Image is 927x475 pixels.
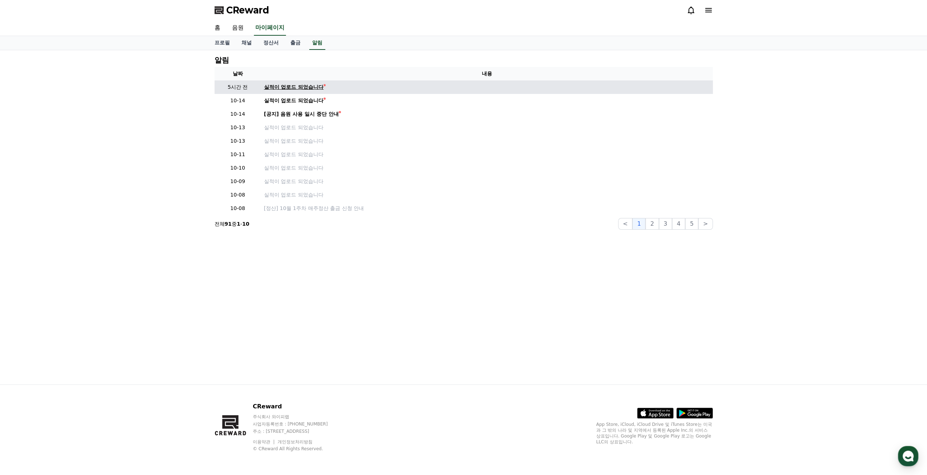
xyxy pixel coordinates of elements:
span: 대화 [67,242,75,248]
button: 4 [672,218,685,230]
a: 음원 [226,20,250,36]
a: 출금 [284,36,306,50]
a: 실적이 업로드 되었습니다 [264,191,710,199]
a: 실적이 업로드 되었습니다 [264,83,710,91]
a: 실적이 업로드 되었습니다 [264,97,710,104]
a: 실적이 업로드 되었습니다 [264,137,710,145]
p: 10-10 [217,164,258,172]
a: 실적이 업로드 되었습니다 [264,151,710,158]
strong: 10 [242,221,249,227]
span: CReward [226,4,269,16]
a: 채널 [236,36,258,50]
p: App Store, iCloud, iCloud Drive 및 iTunes Store는 미국과 그 밖의 나라 및 지역에서 등록된 Apple Inc.의 서비스 상표입니다. Goo... [596,421,713,445]
p: 전체 중 - [215,220,250,227]
button: < [618,218,632,230]
p: 10-14 [217,97,258,104]
a: 홈 [209,20,226,36]
p: 10-11 [217,151,258,158]
p: 5시간 전 [217,83,258,91]
a: [정산] 10월 1주차 매주정산 출금 신청 안내 [264,205,710,212]
strong: 1 [237,221,240,227]
button: 3 [659,218,672,230]
a: 실적이 업로드 되었습니다 [264,164,710,172]
a: 마이페이지 [254,20,286,36]
span: 홈 [23,242,27,248]
a: [공지] 음원 사용 일시 중단 안내 [264,110,710,118]
p: 10-14 [217,110,258,118]
a: 홈 [2,231,48,249]
button: 1 [632,218,645,230]
a: 이용약관 [253,439,276,444]
p: 10-08 [217,205,258,212]
p: 10-13 [217,124,258,131]
th: 내용 [261,67,713,80]
p: 10-08 [217,191,258,199]
p: 10-09 [217,178,258,185]
a: 대화 [48,231,94,249]
strong: 91 [225,221,232,227]
th: 날짜 [215,67,261,80]
div: 실적이 업로드 되었습니다 [264,97,324,104]
a: 개인정보처리방침 [278,439,313,444]
span: 설정 [113,242,121,248]
a: CReward [215,4,269,16]
button: > [698,218,712,230]
p: 주소 : [STREET_ADDRESS] [253,428,342,434]
button: 5 [685,218,698,230]
h4: 알림 [215,56,229,64]
a: 설정 [94,231,140,249]
p: 10-13 [217,137,258,145]
div: 실적이 업로드 되었습니다 [264,83,324,91]
p: CReward [253,402,342,411]
a: 알림 [309,36,325,50]
p: 사업자등록번호 : [PHONE_NUMBER] [253,421,342,427]
div: [공지] 음원 사용 일시 중단 안내 [264,110,339,118]
a: 실적이 업로드 되었습니다 [264,124,710,131]
a: 실적이 업로드 되었습니다 [264,178,710,185]
a: 프로필 [209,36,236,50]
p: © CReward All Rights Reserved. [253,446,342,452]
p: 주식회사 와이피랩 [253,414,342,420]
button: 2 [645,218,659,230]
a: 정산서 [258,36,284,50]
